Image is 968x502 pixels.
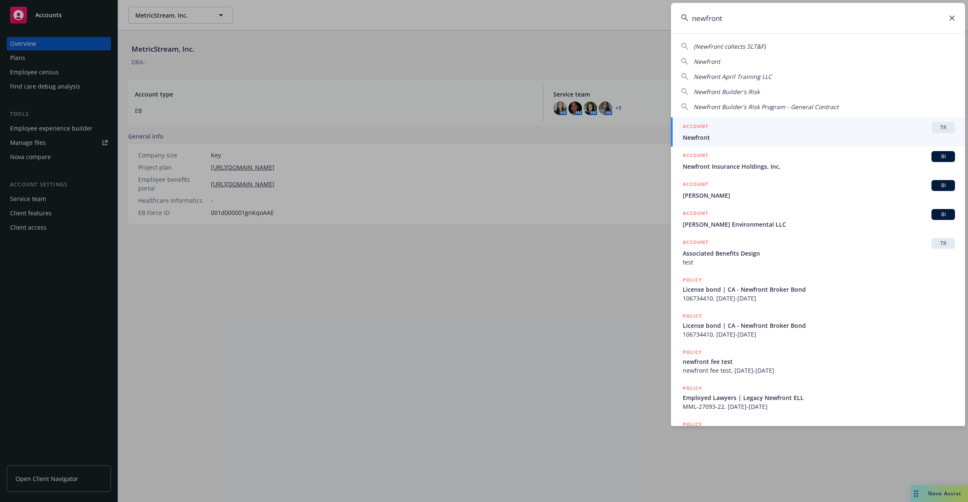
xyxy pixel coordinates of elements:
span: Newfront Builder's Risk Program - General Contract [694,103,839,111]
span: License bond | CA - Newfront Broker Bond [683,321,955,330]
span: Associated Benefits Design [683,249,955,258]
a: ACCOUNTTRNewfront [671,118,965,146]
span: BI [935,153,952,160]
a: ACCOUNTBI[PERSON_NAME] [671,175,965,204]
span: [PERSON_NAME] [683,191,955,200]
h5: ACCOUNT [683,238,708,248]
a: ACCOUNTBINewfront Insurance Holdings, Inc. [671,146,965,175]
a: ACCOUNTBI[PERSON_NAME] Environmental LLC [671,204,965,233]
span: (NewFront collects SLT&F) [694,42,765,50]
h5: ACCOUNT [683,180,708,190]
span: test [683,258,955,267]
a: POLICYLicense bond | CA - Newfront Broker Bond106734410, [DATE]-[DATE] [671,307,965,343]
a: ACCOUNTTRAssociated Benefits Designtest [671,233,965,271]
h5: POLICY [683,276,702,284]
span: Employed Lawyers | Legacy Newfront ELL [683,393,955,402]
span: Newfront [694,58,720,65]
span: [PERSON_NAME] Environmental LLC [683,220,955,229]
a: POLICYLicense bond | CA - Newfront Broker Bond106734410, [DATE]-[DATE] [671,271,965,307]
h5: POLICY [683,420,702,429]
h5: POLICY [683,312,702,320]
a: POLICY [671,416,965,452]
span: Newfront Builder's Risk [694,88,760,96]
span: TR [935,124,952,131]
h5: POLICY [683,348,702,356]
h5: ACCOUNT [683,209,708,219]
h5: ACCOUNT [683,122,708,132]
span: BI [935,211,952,218]
span: MML-27093-22, [DATE]-[DATE] [683,402,955,411]
span: newfront fee test [683,357,955,366]
h5: POLICY [683,384,702,392]
a: POLICYnewfront fee testnewfront fee test, [DATE]-[DATE] [671,343,965,379]
span: License bond | CA - Newfront Broker Bond [683,285,955,294]
input: Search... [671,3,965,33]
span: Newfront April Training LLC [694,73,772,81]
span: Newfront Insurance Holdings, Inc. [683,162,955,171]
span: BI [935,182,952,189]
a: POLICYEmployed Lawyers | Legacy Newfront ELLMML-27093-22, [DATE]-[DATE] [671,379,965,416]
span: 106734410, [DATE]-[DATE] [683,294,955,303]
span: Newfront [683,133,955,142]
span: 106734410, [DATE]-[DATE] [683,330,955,339]
h5: ACCOUNT [683,151,708,161]
span: TR [935,240,952,247]
span: newfront fee test, [DATE]-[DATE] [683,366,955,375]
